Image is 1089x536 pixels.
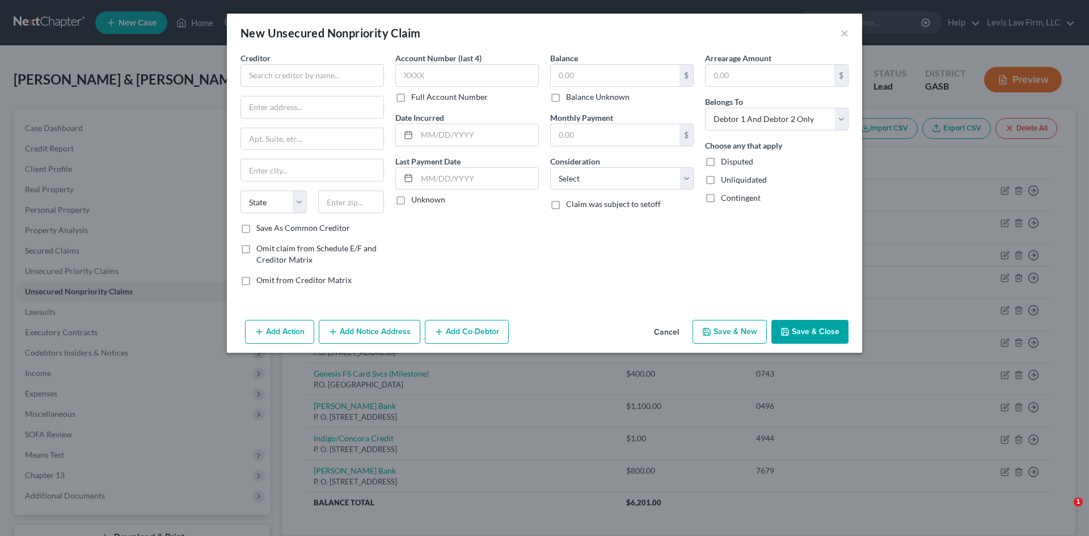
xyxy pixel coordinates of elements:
[566,199,661,209] span: Claim was subject to setoff
[1074,497,1083,507] span: 1
[256,222,350,234] label: Save As Common Creditor
[256,275,352,285] span: Omit from Creditor Matrix
[417,168,538,189] input: MM/DD/YYYY
[240,53,271,63] span: Creditor
[241,128,383,150] input: Apt, Suite, etc...
[721,175,767,184] span: Unliquidated
[245,320,314,344] button: Add Action
[693,320,767,344] button: Save & New
[241,159,383,181] input: Enter city...
[395,112,444,124] label: Date Incurred
[395,155,461,167] label: Last Payment Date
[705,97,743,107] span: Belongs To
[411,91,488,103] label: Full Account Number
[645,321,688,344] button: Cancel
[841,26,849,40] button: ×
[318,191,385,213] input: Enter zip...
[705,140,782,151] label: Choose any that apply
[721,157,753,166] span: Disputed
[417,124,538,146] input: MM/DD/YYYY
[566,91,630,103] label: Balance Unknown
[1050,497,1078,525] iframe: Intercom live chat
[705,52,771,64] label: Arrearage Amount
[411,194,445,205] label: Unknown
[834,65,848,86] div: $
[319,320,420,344] button: Add Notice Address
[395,64,539,87] input: XXXX
[395,52,482,64] label: Account Number (last 4)
[771,320,849,344] button: Save & Close
[241,96,383,118] input: Enter address...
[240,25,420,41] div: New Unsecured Nonpriority Claim
[256,243,377,264] span: Omit claim from Schedule E/F and Creditor Matrix
[550,112,613,124] label: Monthly Payment
[551,124,679,146] input: 0.00
[425,320,509,344] button: Add Co-Debtor
[550,155,600,167] label: Consideration
[679,124,693,146] div: $
[551,65,679,86] input: 0.00
[550,52,578,64] label: Balance
[240,64,384,87] input: Search creditor by name...
[721,193,761,202] span: Contingent
[679,65,693,86] div: $
[706,65,834,86] input: 0.00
